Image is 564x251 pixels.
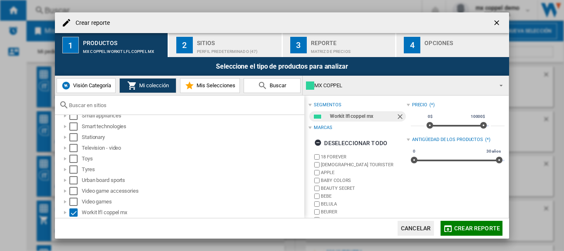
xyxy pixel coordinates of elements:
input: brand.name [314,201,320,207]
md-checkbox: Select [69,155,82,163]
div: 3 [290,37,307,53]
div: Perfil predeterminado (47) [197,45,278,54]
md-checkbox: Select [69,165,82,174]
div: 2 [176,37,193,53]
div: Urban board sports [82,176,303,184]
span: Mis Selecciones [194,82,235,88]
div: MX COPPEL:Workit lfl coppel mx [83,45,164,54]
ng-md-icon: Quitar [396,112,406,122]
div: MX COPPEL [306,80,492,91]
div: Sitios [197,36,278,45]
button: Deseleccionar todo [312,136,390,151]
md-checkbox: Select [69,122,82,131]
input: brand.name [314,186,320,191]
div: Seleccione el tipo de productos para analizar [55,57,509,76]
button: 1 Productos MX COPPEL:Workit lfl coppel mx [55,33,168,57]
label: [DEMOGRAPHIC_DATA] TOURISTER [321,162,406,168]
button: 2 Sitios Perfil predeterminado (47) [169,33,282,57]
button: Visión Categoría [57,78,116,93]
div: Workit lfl coppel mx [330,111,396,122]
label: BEAUTY SECRET [321,185,406,191]
div: Workit lfl coppel mx [82,208,303,217]
label: APPLE [321,170,406,176]
span: 30 años [485,148,502,155]
span: Mi colección [137,82,169,88]
div: Small appliances [82,112,303,120]
input: brand.name [314,209,320,215]
div: Video game accessories [82,187,303,195]
md-checkbox: Select [69,112,82,120]
div: Television - video [82,144,303,152]
div: Productos [83,36,164,45]
input: brand.name [314,217,320,222]
div: Marcas [314,124,332,131]
label: 18 FOREVER [321,154,406,160]
span: Crear reporte [454,225,500,232]
div: 4 [404,37,420,53]
div: Precio [412,102,427,108]
div: Tyres [82,165,303,174]
input: Buscar en sitios [69,102,300,108]
span: 10000$ [469,113,486,120]
span: Visión Categoría [71,82,111,88]
button: Buscar [244,78,301,93]
button: Mis Selecciones [180,78,240,93]
div: Matriz de precios [311,45,392,54]
div: Stationary [82,133,303,141]
span: 0 [412,148,417,155]
span: 0$ [427,113,434,120]
h4: Crear reporte [71,19,110,27]
button: 3 Reporte Matriz de precios [283,33,396,57]
div: Reporte [311,36,392,45]
md-checkbox: Select [69,187,82,195]
button: Crear reporte [441,221,502,236]
label: BABY COLORS [321,177,406,184]
div: Video games [82,198,303,206]
div: Opciones [424,36,506,45]
div: Toys [82,155,303,163]
input: brand.name [314,194,320,199]
div: 1 [62,37,79,53]
input: brand.name [314,178,320,183]
ng-md-icon: getI18NText('BUTTONS.CLOSE_DIALOG') [493,19,502,29]
label: BIRDMAN [321,217,406,223]
button: getI18NText('BUTTONS.CLOSE_DIALOG') [489,14,506,31]
label: BELULA [321,201,406,207]
button: Mi colección [119,78,176,93]
div: Deseleccionar todo [314,136,387,151]
md-checkbox: Select [69,208,82,217]
md-checkbox: Select [69,198,82,206]
button: Cancelar [398,221,434,236]
md-checkbox: Select [69,144,82,152]
input: brand.name [314,162,320,167]
input: brand.name [314,170,320,175]
div: Smart technologies [82,122,303,131]
label: BEURER [321,209,406,215]
md-checkbox: Select [69,133,82,141]
button: 4 Opciones [396,33,509,57]
span: Buscar [268,82,286,88]
div: Antigüedad de los productos [412,136,483,143]
md-checkbox: Select [69,176,82,184]
img: wiser-icon-blue.png [61,81,71,91]
div: segmentos [314,102,341,108]
input: brand.name [314,154,320,160]
label: BEBE [321,193,406,199]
